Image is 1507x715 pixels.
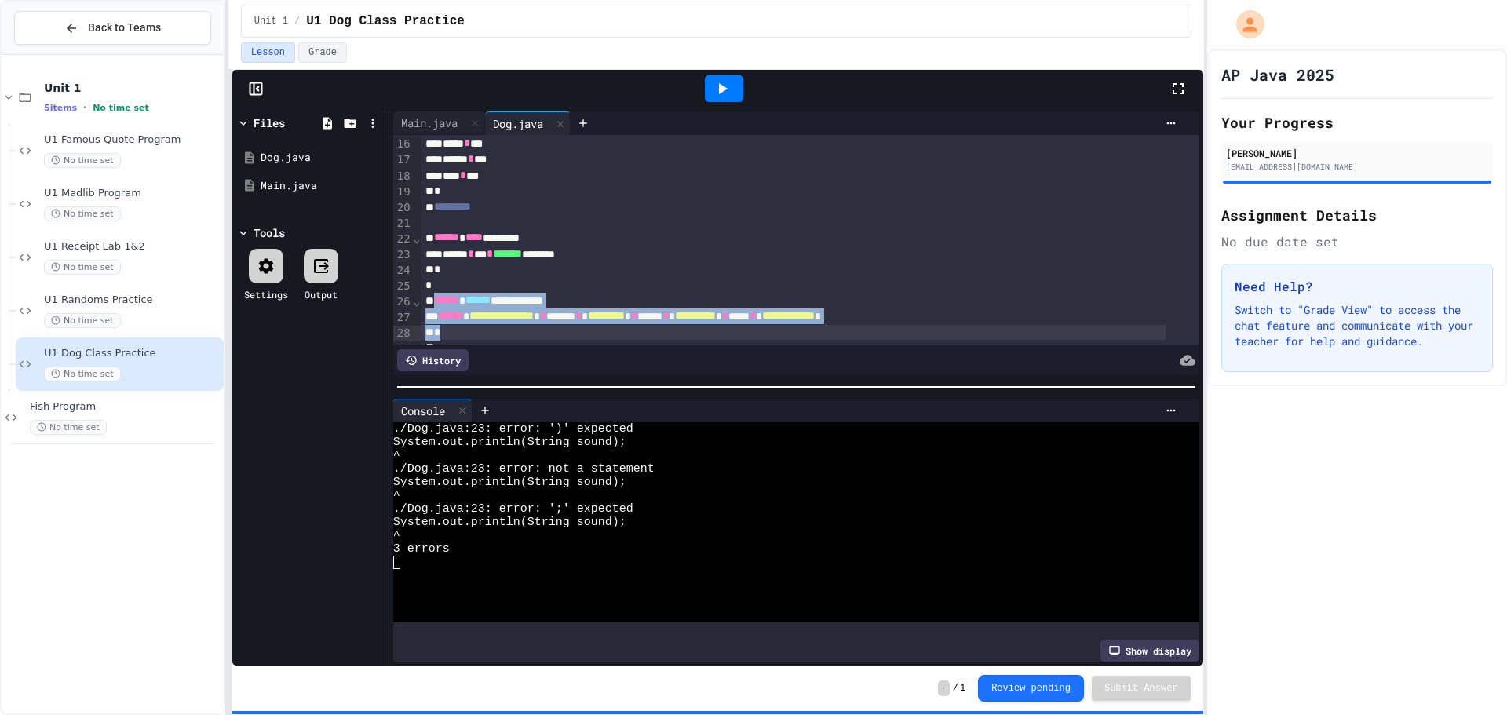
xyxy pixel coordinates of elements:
[393,462,655,476] span: ./Dog.java:23: error: not a statement
[393,542,450,556] span: 3 errors
[44,347,221,360] span: U1 Dog Class Practice
[1221,64,1334,86] h1: AP Java 2025
[1104,682,1178,695] span: Submit Answer
[393,152,413,168] div: 17
[83,101,86,114] span: •
[254,15,288,27] span: Unit 1
[254,224,285,241] div: Tools
[44,103,77,113] span: 5 items
[88,20,161,36] span: Back to Teams
[93,103,149,113] span: No time set
[241,42,295,63] button: Lesson
[393,422,633,436] span: ./Dog.java:23: error: ')' expected
[393,232,413,247] div: 22
[393,216,413,232] div: 21
[305,287,338,301] div: Output
[393,279,413,294] div: 25
[393,111,485,135] div: Main.java
[393,247,413,263] div: 23
[393,529,400,542] span: ^
[44,81,221,95] span: Unit 1
[1235,302,1480,349] p: Switch to "Grade View" to access the chat feature and communicate with your teacher for help and ...
[393,115,465,131] div: Main.java
[294,15,300,27] span: /
[261,178,383,194] div: Main.java
[1226,161,1488,173] div: [EMAIL_ADDRESS][DOMAIN_NAME]
[485,111,571,135] div: Dog.java
[393,436,626,449] span: System.out.println(String sound);
[298,42,347,63] button: Grade
[413,232,421,245] span: Fold line
[44,294,221,307] span: U1 Randoms Practice
[261,150,383,166] div: Dog.java
[393,399,473,422] div: Console
[393,326,413,341] div: 28
[393,137,413,152] div: 16
[1221,204,1493,226] h2: Assignment Details
[254,115,285,131] div: Files
[30,400,221,414] span: Fish Program
[1100,640,1199,662] div: Show display
[1092,676,1191,701] button: Submit Answer
[397,349,469,371] div: History
[44,260,121,275] span: No time set
[938,680,950,696] span: -
[244,287,288,301] div: Settings
[953,682,958,695] span: /
[306,12,465,31] span: U1 Dog Class Practice
[44,187,221,200] span: U1 Madlib Program
[393,263,413,279] div: 24
[978,675,1084,702] button: Review pending
[44,313,121,328] span: No time set
[413,295,421,308] span: Fold line
[393,184,413,200] div: 19
[393,516,626,529] span: System.out.println(String sound);
[1226,146,1488,160] div: [PERSON_NAME]
[44,133,221,147] span: U1 Famous Quote Program
[1220,6,1268,42] div: My Account
[485,115,551,132] div: Dog.java
[393,341,413,357] div: 29
[393,310,413,326] div: 27
[44,240,221,254] span: U1 Receipt Lab 1&2
[44,206,121,221] span: No time set
[1221,232,1493,251] div: No due date set
[1235,277,1480,296] h3: Need Help?
[393,294,413,310] div: 26
[30,420,107,435] span: No time set
[1221,111,1493,133] h2: Your Progress
[14,11,211,45] button: Back to Teams
[393,476,626,489] span: System.out.println(String sound);
[393,200,413,216] div: 20
[393,502,633,516] span: ./Dog.java:23: error: ';' expected
[44,153,121,168] span: No time set
[960,682,965,695] span: 1
[44,367,121,381] span: No time set
[393,169,413,184] div: 18
[393,489,400,502] span: ^
[393,449,400,462] span: ^
[393,403,453,419] div: Console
